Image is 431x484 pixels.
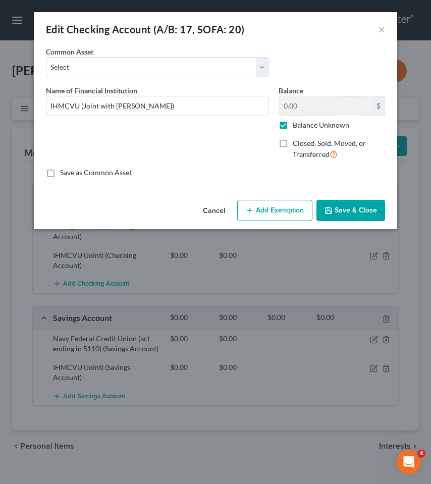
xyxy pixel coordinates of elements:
[46,86,137,95] span: Name of Financial Institution
[417,450,425,458] span: 4
[397,450,421,474] iframe: Intercom live chat
[293,120,349,130] label: Balance Unknown
[316,200,385,221] button: Save & Close
[46,46,93,57] label: Common Asset
[237,200,312,221] button: Add Exemption
[378,23,385,35] button: ×
[372,96,385,116] div: $
[279,96,372,116] input: 0.00
[46,96,268,116] input: Enter name...
[60,168,132,178] label: Save as Common Asset
[293,139,366,158] span: Closed, Sold, Moved, or Transferred
[279,85,303,96] label: Balance
[46,22,244,36] div: Edit Checking Account (A/B: 17, SOFA: 20)
[195,201,233,221] button: Cancel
